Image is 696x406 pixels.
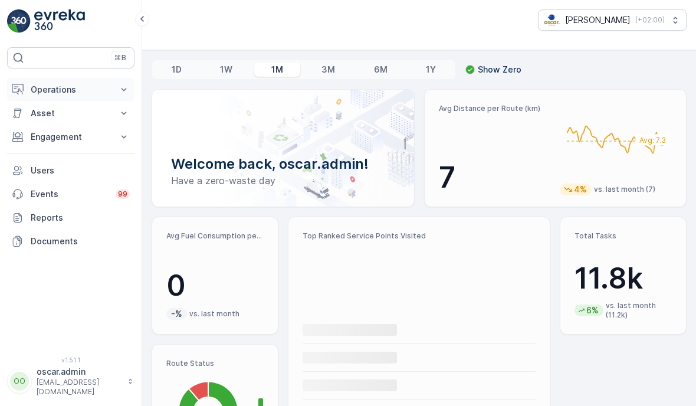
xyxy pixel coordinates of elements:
[565,14,631,26] p: [PERSON_NAME]
[10,372,29,391] div: OO
[7,159,134,182] a: Users
[220,64,232,76] p: 1W
[439,160,551,195] p: 7
[34,9,85,33] img: logo_light-DOdMpM7g.png
[635,15,665,25] p: ( +02:00 )
[37,378,122,397] p: [EMAIL_ADDRESS][DOMAIN_NAME]
[31,107,111,119] p: Asset
[114,53,126,63] p: ⌘B
[166,359,264,368] p: Route Status
[7,102,134,125] button: Asset
[7,9,31,33] img: logo
[594,185,655,194] p: vs. last month (7)
[303,231,536,241] p: Top Ranked Service Points Visited
[7,206,134,230] a: Reports
[574,261,672,296] p: 11.8k
[118,189,127,199] p: 99
[538,9,687,31] button: [PERSON_NAME](+02:00)
[31,131,111,143] p: Engagement
[171,173,395,188] p: Have a zero-waste day
[171,155,395,173] p: Welcome back, oscar.admin!
[31,165,130,176] p: Users
[166,268,264,303] p: 0
[170,308,183,320] p: -%
[189,309,239,319] p: vs. last month
[478,64,521,76] p: Show Zero
[37,366,122,378] p: oscar.admin
[439,104,551,113] p: Avg Distance per Route (km)
[7,356,134,364] span: v 1.51.1
[574,231,672,241] p: Total Tasks
[321,64,335,76] p: 3M
[31,235,130,247] p: Documents
[31,84,111,96] p: Operations
[7,125,134,149] button: Engagement
[271,64,283,76] p: 1M
[7,366,134,397] button: OOoscar.admin[EMAIL_ADDRESS][DOMAIN_NAME]
[573,184,588,195] p: 4%
[426,64,436,76] p: 1Y
[606,301,672,320] p: vs. last month (11.2k)
[166,231,264,241] p: Avg Fuel Consumption per Route (lt)
[585,304,600,316] p: 6%
[172,64,182,76] p: 1D
[7,182,134,206] a: Events99
[7,230,134,253] a: Documents
[31,188,109,200] p: Events
[31,212,130,224] p: Reports
[7,78,134,102] button: Operations
[374,64,388,76] p: 6M
[543,14,560,27] img: basis-logo_rgb2x.png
